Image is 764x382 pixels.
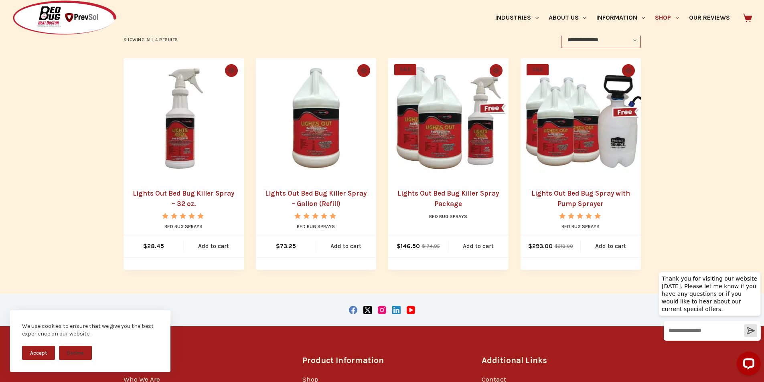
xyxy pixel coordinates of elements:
a: Add to cart: “Lights Out Bed Bug Killer Spray Package” [448,235,509,257]
div: Rated 5.00 out of 5 [294,213,337,219]
span: $ [528,243,532,250]
picture: lights-out-gallon [256,58,376,178]
a: Lights Out Bed Bug Killer Spray Package [397,189,499,208]
a: Lights Out Bed Bug Spray with Pump Sprayer [531,189,630,208]
button: Quick view toggle [490,64,503,77]
button: Quick view toggle [357,64,370,77]
bdi: 174.95 [422,243,440,249]
bdi: 293.00 [528,243,553,250]
h3: Product Information [302,354,462,367]
span: $ [397,243,401,250]
bdi: 28.45 [143,243,164,250]
span: $ [555,243,558,249]
button: Quick view toggle [622,64,635,77]
span: Rated out of 5 [294,213,337,237]
a: Bed Bug Sprays [297,224,335,229]
a: Add to cart: “Lights Out Bed Bug Killer Spray - Gallon (Refill)” [316,235,376,257]
a: Bed Bug Sprays [561,224,600,229]
p: Showing all 4 results [124,36,178,44]
img: Lights Out Bed Bug Killer Spray - Gallon (Refill) [256,58,376,178]
bdi: 73.25 [276,243,296,250]
span: SALE [527,64,549,75]
a: Lights Out Bed Bug Killer Spray – Gallon (Refill) [265,189,367,208]
bdi: 146.50 [397,243,420,250]
a: LinkedIn [392,306,401,314]
span: SALE [394,64,416,75]
a: Lights Out Bed Bug Killer Spray Package [388,58,509,178]
a: Add to cart: “Lights Out Bed Bug Killer Spray - 32 oz.” [184,235,244,257]
div: Rated 5.00 out of 5 [559,213,602,219]
bdi: 318.00 [555,243,573,249]
div: Rated 5.00 out of 5 [162,213,205,219]
a: Lights Out Bed Bug Spray with Pump Sprayer [521,58,641,178]
a: Facebook [349,306,357,314]
button: Quick view toggle [225,64,238,77]
img: Lights Out Bed Bug Spray Package with two gallons and one 32 oz [388,58,509,178]
iframe: LiveChat chat widget [652,264,764,382]
h3: Additional Links [482,354,641,367]
a: X (Twitter) [363,306,372,314]
select: Shop order [561,32,641,48]
button: Decline [59,346,92,360]
button: Accept [22,346,55,360]
picture: LightsOutPackage [388,58,509,178]
span: $ [422,243,425,249]
picture: lights-out-qt-sprayer [124,58,244,178]
a: Instagram [378,306,386,314]
a: YouTube [407,306,415,314]
span: Rated out of 5 [162,213,205,237]
span: $ [143,243,147,250]
img: Lights Out Bed Bug Killer Spray - 32 oz. [124,58,244,178]
a: Bed Bug Sprays [164,224,203,229]
a: Add to cart: “Lights Out Bed Bug Spray with Pump Sprayer” [581,235,641,257]
h3: About Us [124,354,283,367]
span: $ [276,243,280,250]
div: We use cookies to ensure that we give you the best experience on our website. [22,322,158,338]
span: Rated out of 5 [559,213,602,237]
a: Lights Out Bed Bug Killer Spray – 32 oz. [133,189,234,208]
a: Bed Bug Sprays [429,214,467,219]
